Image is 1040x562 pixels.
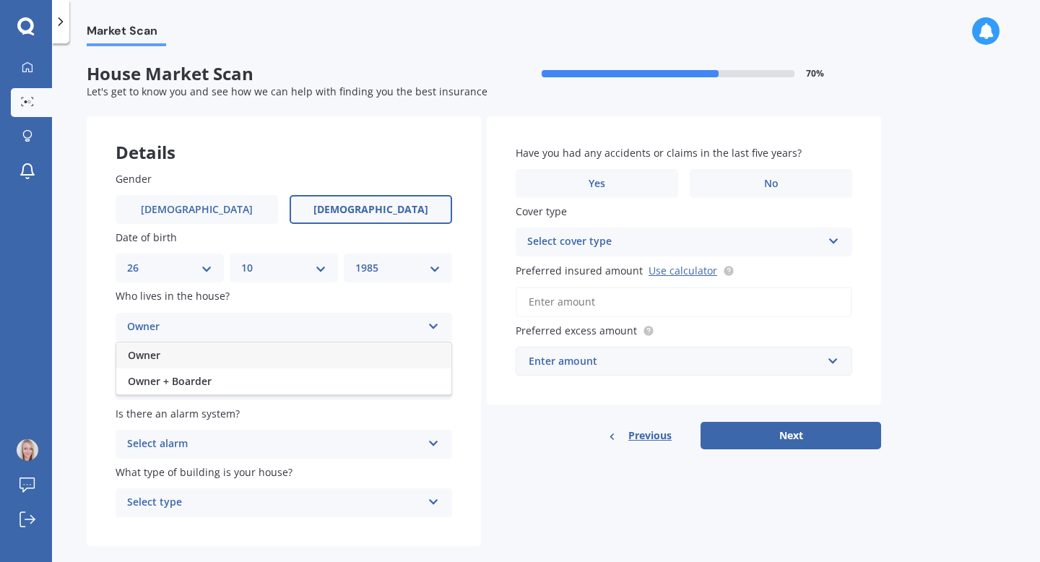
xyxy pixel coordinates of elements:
div: Select type [127,494,422,511]
span: [DEMOGRAPHIC_DATA] [141,204,253,216]
div: Owner [127,319,422,336]
div: Enter amount [529,353,822,369]
span: What type of building is your house? [116,465,292,479]
span: Previous [628,425,672,446]
div: Select alarm [127,436,422,453]
button: Next [701,422,881,449]
div: Select cover type [527,233,822,251]
span: Is there an alarm system? [116,407,240,420]
span: Preferred insured amount [516,264,643,277]
div: Details [87,116,481,160]
span: Let's get to know you and see how we can help with finding you the best insurance [87,85,487,98]
span: Owner + Boarder [128,374,212,388]
input: Enter amount [516,287,852,317]
span: Yes [589,178,605,190]
span: No [764,178,779,190]
span: Owner [128,348,160,362]
span: Date of birth [116,230,177,244]
a: Use calculator [649,264,717,277]
span: 70 % [806,69,824,79]
span: Have you had any accidents or claims in the last five years? [516,146,802,160]
span: [DEMOGRAPHIC_DATA] [313,204,428,216]
span: Cover type [516,204,567,218]
span: Market Scan [87,24,166,43]
img: ACg8ocKWC1fektWCYQiwdb9BMoFFoSzMEfNU-PXf_1hQHUb4VC7_R5c9JQ=s96-c [17,439,38,461]
span: Who lives in the house? [116,290,230,303]
span: Preferred excess amount [516,324,637,337]
span: Gender [116,172,152,186]
span: House Market Scan [87,64,484,85]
